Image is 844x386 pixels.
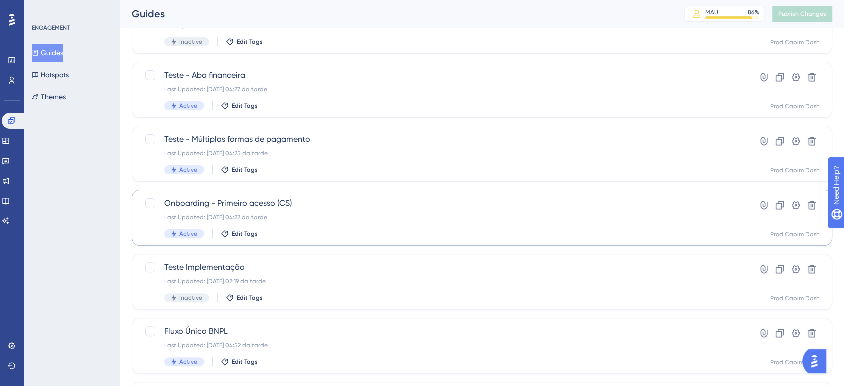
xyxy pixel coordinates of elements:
[179,166,197,174] span: Active
[23,2,62,14] span: Need Help?
[232,166,258,174] span: Edit Tags
[221,102,258,110] button: Edit Tags
[770,166,820,174] div: Prod Capim Dash
[237,294,263,302] span: Edit Tags
[164,197,720,209] span: Onboarding - Primeiro acesso (CS)
[164,213,720,221] div: Last Updated: [DATE] 04:22 da tarde
[132,7,659,21] div: Guides
[770,230,820,238] div: Prod Capim Dash
[179,230,197,238] span: Active
[32,88,66,106] button: Themes
[802,346,832,376] iframe: UserGuiding AI Assistant Launcher
[179,294,202,302] span: Inactive
[179,102,197,110] span: Active
[164,277,720,285] div: Last Updated: [DATE] 02:19 da tarde
[770,358,820,366] div: Prod Capim Dash
[221,230,258,238] button: Edit Tags
[32,66,69,84] button: Hotspots
[232,230,258,238] span: Edit Tags
[232,102,258,110] span: Edit Tags
[179,38,202,46] span: Inactive
[232,358,258,366] span: Edit Tags
[705,8,718,16] div: MAU
[32,24,70,32] div: ENGAGEMENT
[164,325,720,337] span: Fluxo Único BNPL
[778,10,826,18] span: Publish Changes
[237,38,263,46] span: Edit Tags
[226,294,263,302] button: Edit Tags
[221,166,258,174] button: Edit Tags
[770,294,820,302] div: Prod Capim Dash
[164,261,720,273] span: Teste Implementação
[770,38,820,46] div: Prod Capim Dash
[179,358,197,366] span: Active
[32,44,63,62] button: Guides
[164,341,720,349] div: Last Updated: [DATE] 04:52 da tarde
[226,38,263,46] button: Edit Tags
[164,69,720,81] span: Teste - Aba financeira
[748,8,759,16] div: 86 %
[164,85,720,93] div: Last Updated: [DATE] 04:27 da tarde
[772,6,832,22] button: Publish Changes
[164,149,720,157] div: Last Updated: [DATE] 04:25 da tarde
[770,102,820,110] div: Prod Capim Dash
[221,358,258,366] button: Edit Tags
[164,133,720,145] span: Teste - Múltiplas formas de pagamento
